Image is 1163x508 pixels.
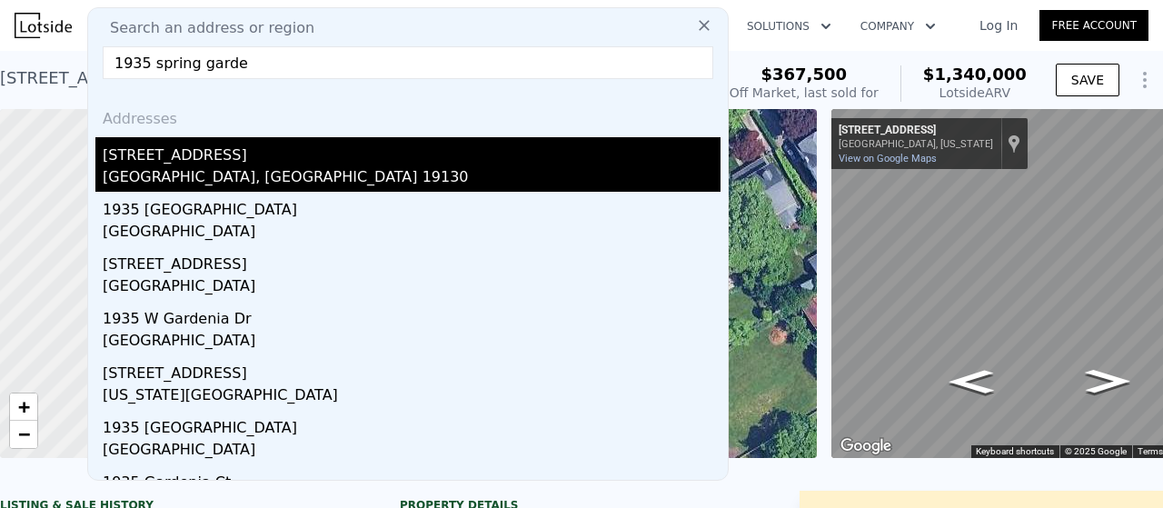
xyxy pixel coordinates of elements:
div: 1935 W Gardenia Dr [103,301,721,330]
a: Zoom in [10,393,37,421]
button: SAVE [1056,64,1119,96]
div: [GEOGRAPHIC_DATA] [103,439,721,464]
a: Free Account [1039,10,1148,41]
span: − [18,423,30,445]
div: [STREET_ADDRESS] [839,124,993,138]
div: [GEOGRAPHIC_DATA] [103,330,721,355]
a: Zoom out [10,421,37,448]
div: Off Market, last sold for [730,84,879,102]
div: [GEOGRAPHIC_DATA], [GEOGRAPHIC_DATA] 19130 [103,166,721,192]
path: Go Northeast, S Latches Ln [929,364,1013,399]
div: Addresses [95,94,721,137]
span: + [18,395,30,418]
span: $1,340,000 [923,65,1027,84]
div: Lotside ARV [923,84,1027,102]
button: Solutions [732,10,846,43]
div: 1935 Gardenia Ct [103,464,721,493]
a: Log In [958,16,1039,35]
a: View on Google Maps [839,153,937,164]
button: Keyboard shortcuts [976,445,1054,458]
span: Search an address or region [95,17,314,39]
a: Open this area in Google Maps (opens a new window) [836,434,896,458]
div: 1935 [GEOGRAPHIC_DATA] [103,192,721,221]
path: Go Southwest, S Latches Ln [1066,364,1149,398]
img: Lotside [15,13,72,38]
div: [GEOGRAPHIC_DATA] [103,275,721,301]
div: [US_STATE][GEOGRAPHIC_DATA] [103,384,721,410]
div: [GEOGRAPHIC_DATA], [US_STATE] [839,138,993,150]
a: Terms (opens in new tab) [1138,446,1163,456]
span: © 2025 Google [1065,446,1127,456]
input: Enter an address, city, region, neighborhood or zip code [103,46,713,79]
div: [GEOGRAPHIC_DATA] [103,221,721,246]
a: Show location on map [1008,134,1020,154]
button: Company [846,10,950,43]
div: [STREET_ADDRESS] [103,355,721,384]
img: Google [836,434,896,458]
div: [STREET_ADDRESS] [103,246,721,275]
span: $367,500 [761,65,848,84]
div: 1935 [GEOGRAPHIC_DATA] [103,410,721,439]
div: [STREET_ADDRESS] [103,137,721,166]
button: Show Options [1127,62,1163,98]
